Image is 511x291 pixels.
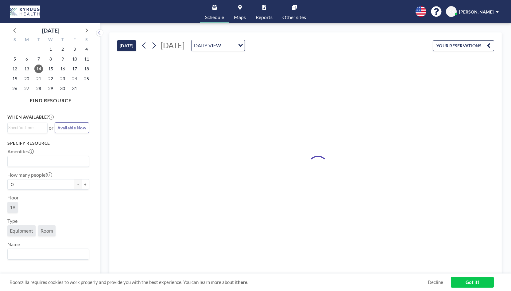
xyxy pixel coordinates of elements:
[68,36,80,44] div: F
[8,123,47,132] div: Search for option
[223,41,234,49] input: Search for option
[8,249,89,259] div: Search for option
[10,84,19,93] span: Sunday, October 26, 2025
[80,36,92,44] div: S
[22,84,31,93] span: Monday, October 27, 2025
[234,15,246,20] span: Maps
[10,74,19,83] span: Sunday, October 19, 2025
[33,36,45,44] div: T
[70,55,79,63] span: Friday, October 10, 2025
[82,179,89,190] button: +
[74,179,82,190] button: -
[7,172,52,178] label: How many people?
[58,45,67,53] span: Thursday, October 2, 2025
[161,41,185,50] span: [DATE]
[41,228,53,234] span: Room
[7,195,19,201] label: Floor
[9,36,21,44] div: S
[70,74,79,83] span: Friday, October 24, 2025
[10,228,33,234] span: Equipment
[205,15,224,20] span: Schedule
[10,204,15,210] span: 18
[58,65,67,73] span: Thursday, October 16, 2025
[55,122,89,133] button: Available Now
[42,26,59,35] div: [DATE]
[10,279,428,285] span: Roomzilla requires cookies to work properly and provide you with the best experience. You can lea...
[193,41,222,49] span: DAILY VIEW
[57,125,86,130] span: Available Now
[82,74,91,83] span: Saturday, October 25, 2025
[82,45,91,53] span: Saturday, October 4, 2025
[70,45,79,53] span: Friday, October 3, 2025
[82,65,91,73] span: Saturday, October 18, 2025
[70,65,79,73] span: Friday, October 17, 2025
[46,65,55,73] span: Wednesday, October 15, 2025
[58,55,67,63] span: Thursday, October 9, 2025
[46,45,55,53] span: Wednesday, October 1, 2025
[433,40,494,51] button: YOUR RESERVATIONS
[448,9,455,14] span: KK
[34,55,43,63] span: Tuesday, October 7, 2025
[10,65,19,73] span: Sunday, October 12, 2025
[8,157,85,165] input: Search for option
[46,55,55,63] span: Wednesday, October 8, 2025
[7,241,20,247] label: Name
[82,55,91,63] span: Saturday, October 11, 2025
[428,279,443,285] a: Decline
[451,277,494,288] a: Got it!
[22,74,31,83] span: Monday, October 20, 2025
[7,95,94,104] h4: FIND RESOURCE
[45,36,57,44] div: W
[58,84,67,93] span: Thursday, October 30, 2025
[282,15,306,20] span: Other sites
[8,156,89,167] div: Search for option
[22,65,31,73] span: Monday, October 13, 2025
[117,40,136,51] button: [DATE]
[56,36,68,44] div: T
[22,55,31,63] span: Monday, October 6, 2025
[192,40,245,51] div: Search for option
[459,9,494,14] span: [PERSON_NAME]
[8,124,44,131] input: Search for option
[58,74,67,83] span: Thursday, October 23, 2025
[256,15,273,20] span: Reports
[49,125,53,131] span: or
[46,84,55,93] span: Wednesday, October 29, 2025
[7,218,17,224] label: Type
[7,140,89,146] h3: Specify resource
[34,84,43,93] span: Tuesday, October 28, 2025
[7,148,34,155] label: Amenities
[21,36,33,44] div: M
[46,74,55,83] span: Wednesday, October 22, 2025
[8,250,85,258] input: Search for option
[238,279,248,285] a: here.
[34,65,43,73] span: Tuesday, October 14, 2025
[10,55,19,63] span: Sunday, October 5, 2025
[70,84,79,93] span: Friday, October 31, 2025
[10,6,40,18] img: organization-logo
[34,74,43,83] span: Tuesday, October 21, 2025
